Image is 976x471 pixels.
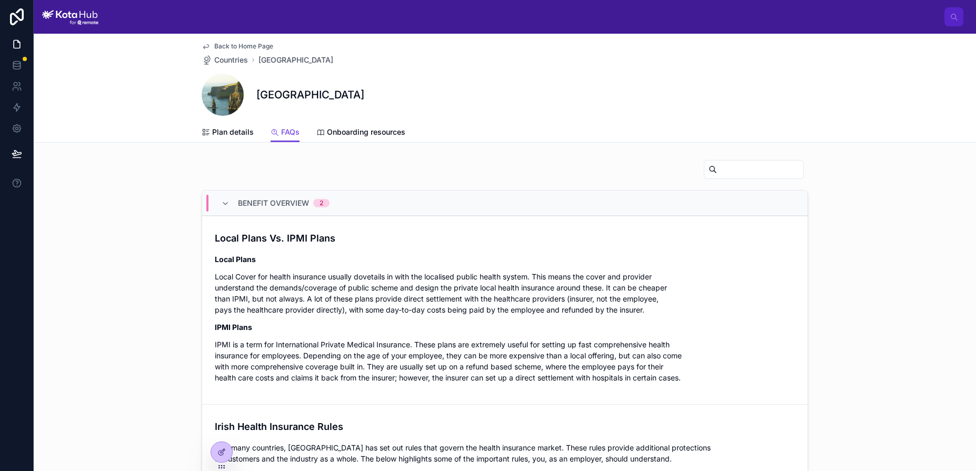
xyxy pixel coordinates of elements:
[238,198,309,208] span: Benefit Overview
[215,323,252,332] strong: IPMI Plans
[214,55,248,65] span: Countries
[202,123,254,144] a: Plan details
[215,419,795,434] h4: Irish Health Insurance Rules
[215,231,795,245] h4: Local Plans Vs. IPMI Plans
[202,216,808,404] a: Local Plans Vs. IPMI PlansLocal PlansLocal Cover for health insurance usually dovetails in with t...
[214,42,273,51] span: Back to Home Page
[281,127,300,137] span: FAQs
[202,42,273,51] a: Back to Home Page
[256,87,364,102] h1: [GEOGRAPHIC_DATA]
[42,8,98,25] img: App logo
[215,442,795,464] p: Like many countries, [GEOGRAPHIC_DATA] has set out rules that govern the health insurance market....
[320,199,323,207] div: 2
[202,55,248,65] a: Countries
[258,55,333,65] a: [GEOGRAPHIC_DATA]
[316,123,405,144] a: Onboarding resources
[107,15,944,19] div: scrollable content
[327,127,405,137] span: Onboarding resources
[215,271,795,315] p: Local Cover for health insurance usually dovetails in with the localised public health system. Th...
[215,339,795,383] p: IPMI is a term for International Private Medical Insurance. These plans are extremely useful for ...
[212,127,254,137] span: Plan details
[271,123,300,143] a: FAQs
[215,255,256,264] strong: Local Plans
